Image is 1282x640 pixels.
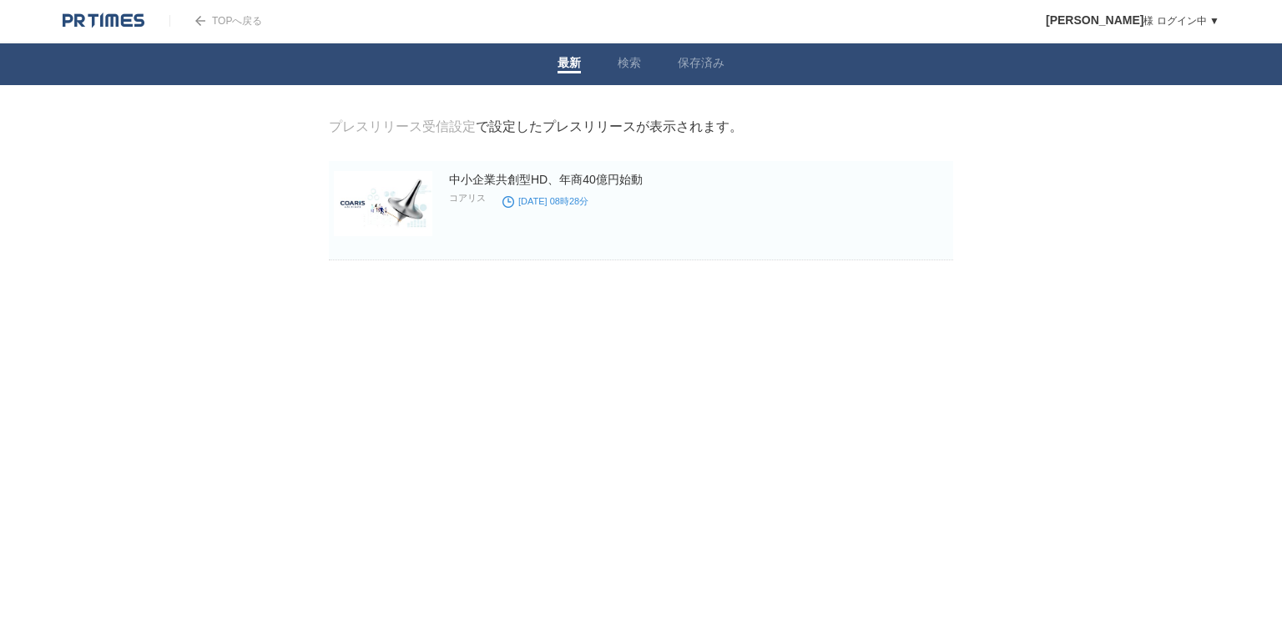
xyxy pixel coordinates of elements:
span: [PERSON_NAME] [1046,13,1143,27]
a: 保存済み [678,56,724,73]
a: [PERSON_NAME]様 ログイン中 ▼ [1046,15,1219,27]
p: コアリス [449,192,486,204]
img: arrow.png [195,16,205,26]
a: プレスリリース受信設定 [329,119,476,134]
div: で設定したプレスリリースが表示されます。 [329,118,743,136]
time: [DATE] 08時28分 [502,196,588,206]
a: 中小企業共創型HD、年商40億円始動 [449,173,643,186]
img: logo.png [63,13,144,29]
a: TOPへ戻る [169,15,262,27]
img: 中小企業共創型HD、年商40億円始動 [334,171,432,236]
a: 検索 [618,56,641,73]
a: 最新 [558,56,581,73]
